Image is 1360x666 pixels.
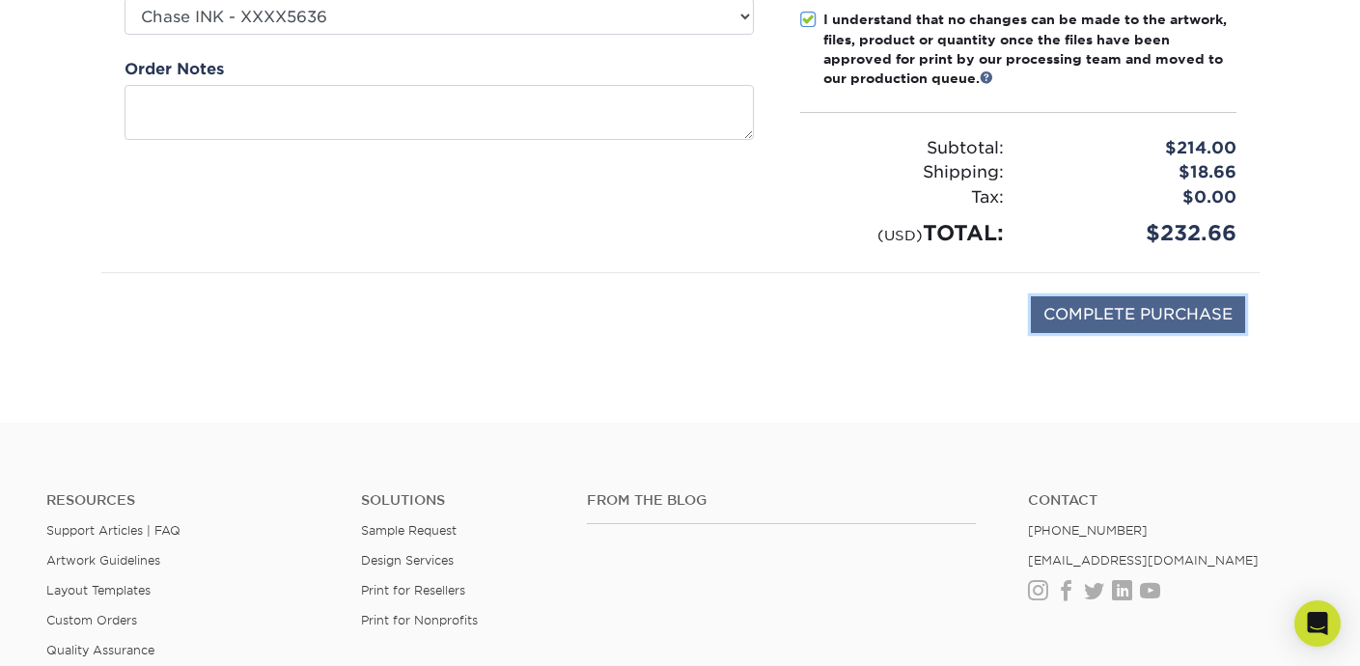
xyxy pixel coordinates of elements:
a: Sample Request [361,523,457,538]
div: Subtotal: [786,136,1018,161]
div: TOTAL: [786,217,1018,249]
a: Print for Resellers [361,583,465,597]
a: Contact [1028,492,1314,509]
div: Open Intercom Messenger [1294,600,1341,647]
a: Design Services [361,553,454,568]
div: $18.66 [1018,160,1251,185]
h4: Solutions [361,492,557,509]
input: COMPLETE PURCHASE [1031,296,1245,333]
a: Support Articles | FAQ [46,523,180,538]
a: [PHONE_NUMBER] [1028,523,1148,538]
img: DigiCert Secured Site Seal [116,296,212,353]
label: Order Notes [125,58,224,81]
a: Artwork Guidelines [46,553,160,568]
a: Print for Nonprofits [361,613,478,627]
a: [EMAIL_ADDRESS][DOMAIN_NAME] [1028,553,1259,568]
h4: Resources [46,492,332,509]
small: (USD) [877,227,923,243]
div: Shipping: [786,160,1018,185]
div: $214.00 [1018,136,1251,161]
a: Layout Templates [46,583,151,597]
h4: From the Blog [587,492,976,509]
div: I understand that no changes can be made to the artwork, files, product or quantity once the file... [823,10,1236,89]
iframe: Google Customer Reviews [5,607,164,659]
div: Tax: [786,185,1018,210]
div: $0.00 [1018,185,1251,210]
div: $232.66 [1018,217,1251,249]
